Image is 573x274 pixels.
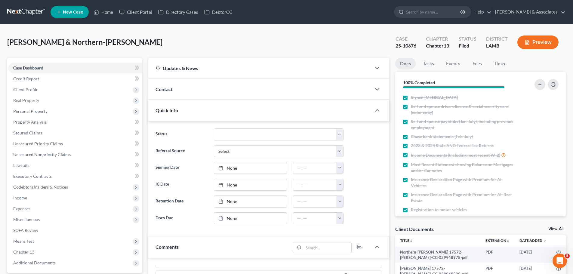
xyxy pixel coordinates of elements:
div: Status [459,35,476,42]
span: Personal Property [13,109,48,114]
a: None [214,213,287,224]
span: Executory Contracts [13,174,52,179]
span: Lawsuits [13,163,29,168]
span: Credit Report [13,76,39,81]
div: Client Documents [395,226,434,232]
div: District [486,35,508,42]
i: unfold_more [506,239,510,243]
span: Insurance Declaration Page with Premium for All Real Estate [411,192,518,204]
td: [DATE] [515,247,551,263]
span: Income Documents (Including most recent W-2) [411,152,500,158]
span: 13 [444,43,449,48]
div: Chapter [426,42,449,49]
strong: 100% Completed [403,80,435,85]
span: NADA estimate on your vehicles (I will pull this for you) [411,216,514,222]
a: Date Added expand_more [519,238,547,243]
a: View All [548,227,563,231]
span: Case Dashboard [13,65,43,70]
span: Self and spouse pay stubs (Jan-July), including previous employment [411,119,518,131]
span: Secured Claims [13,130,42,135]
input: Search... [304,242,352,253]
i: expand_more [543,239,547,243]
a: None [214,162,287,174]
span: Contact [156,86,173,92]
a: None [214,179,287,190]
div: Updates & News [156,65,364,71]
span: Codebtors Insiders & Notices [13,184,68,189]
a: Unsecured Nonpriority Claims [8,149,142,160]
a: Executory Contracts [8,171,142,182]
a: Docs [395,58,416,69]
span: Additional Documents [13,260,56,265]
span: Client Profile [13,87,38,92]
a: Credit Report [8,73,142,84]
a: Help [471,7,491,17]
input: -- : -- [293,196,337,207]
a: None [214,196,287,207]
span: 5 [565,254,570,258]
a: Directory Cases [155,7,201,17]
a: DebtorCC [201,7,235,17]
a: Timer [489,58,511,69]
a: SOFA Review [8,225,142,236]
input: -- : -- [293,179,337,190]
span: Comments [156,244,179,250]
a: Fees [467,58,487,69]
div: LAMB [486,42,508,49]
a: Extensionunfold_more [485,238,510,243]
span: Income [13,195,27,200]
label: Referral Source [152,145,211,157]
span: Insurance Declaration Page with Premium for All Vehicles [411,177,518,189]
a: Case Dashboard [8,63,142,73]
span: Registration to motor vehicles [411,207,467,213]
div: 25-10676 [396,42,416,49]
a: Lawsuits [8,160,142,171]
span: Self and spouse drivers license & social security card (color copy) [411,103,518,115]
label: Status [152,128,211,140]
span: New Case [63,10,83,14]
span: Quick Info [156,107,178,113]
a: Titleunfold_more [400,238,413,243]
button: Preview [517,35,559,49]
a: Property Analysis [8,117,142,128]
a: Home [91,7,116,17]
span: Expenses [13,206,30,211]
input: -- : -- [293,213,337,224]
span: 2023 & 2024 State AND Federal Tax Returns [411,143,494,149]
div: Chapter [426,35,449,42]
div: Case [396,35,416,42]
span: Chase bank statements (Feb-July) [411,134,473,140]
input: Search by name... [406,6,461,17]
a: Unsecured Priority Claims [8,138,142,149]
label: IC Date [152,179,211,191]
a: Tasks [418,58,439,69]
label: Signing Date [152,162,211,174]
span: Most Recent Statement showing Balance on Mortgages and/or Car notes [411,162,518,174]
input: -- : -- [293,162,337,174]
a: [PERSON_NAME] & Associates [492,7,565,17]
a: Secured Claims [8,128,142,138]
a: Events [441,58,465,69]
span: Unsecured Priority Claims [13,141,63,146]
td: PDF [481,247,515,263]
div: Filed [459,42,476,49]
span: Real Property [13,98,39,103]
a: Client Portal [116,7,155,17]
i: unfold_more [409,239,413,243]
label: Retention Date [152,195,211,208]
span: [PERSON_NAME] & Northern-[PERSON_NAME] [7,38,162,46]
span: Miscellaneous [13,217,40,222]
span: SOFA Review [13,228,38,233]
td: Northern-[PERSON_NAME] 17572-[PERSON_NAME]-CC-039948978-pdf [395,247,481,263]
span: Means Test [13,239,34,244]
span: Unsecured Nonpriority Claims [13,152,71,157]
span: Property Analysis [13,119,47,125]
iframe: Intercom live chat [553,254,567,268]
label: Docs Due [152,212,211,224]
span: Chapter 13 [13,249,34,254]
span: Signed [MEDICAL_DATA] [411,94,458,100]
